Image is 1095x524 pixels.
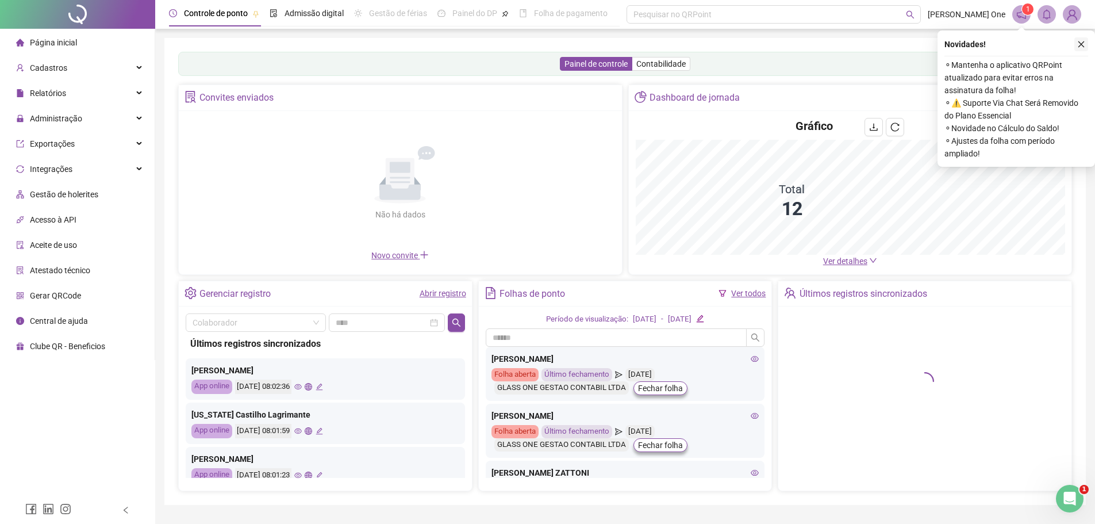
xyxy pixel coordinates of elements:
span: Central de ajuda [30,316,88,326]
span: audit [16,241,24,249]
span: file [16,89,24,97]
span: file-text [485,287,497,299]
span: down [869,257,877,265]
span: lock [16,114,24,123]
span: pushpin [252,10,259,17]
span: 1 [1079,485,1089,494]
a: Ver detalhes down [823,257,877,266]
span: Acesso à API [30,215,76,224]
div: [PERSON_NAME] ZATTONI [491,466,759,479]
span: linkedin [43,503,54,515]
span: edit [696,315,704,322]
div: Últimos registros sincronizados [800,284,927,304]
span: edit [316,427,323,435]
span: Clube QR - Beneficios [30,342,105,351]
div: [DATE] 08:02:36 [235,380,291,394]
span: 1 [1026,5,1030,13]
span: Exportações [30,139,75,148]
div: [PERSON_NAME] [191,364,459,377]
span: Controle de ponto [184,9,248,18]
span: sun [354,9,362,17]
span: Gestão de férias [369,9,427,18]
span: export [16,140,24,148]
span: eye [751,355,759,363]
div: Últimos registros sincronizados [190,336,460,351]
span: setting [185,287,197,299]
span: pie-chart [635,91,647,103]
span: Relatórios [30,89,66,98]
span: eye [294,472,302,479]
span: bell [1042,9,1052,20]
span: Página inicial [30,38,77,47]
span: Novo convite [371,251,429,260]
div: App online [191,380,232,394]
button: Fechar folha [633,438,687,452]
span: notification [1016,9,1027,20]
div: Dashboard de jornada [650,88,740,108]
span: global [305,427,312,435]
span: info-circle [16,317,24,325]
div: [DATE] [668,313,691,326]
span: eye [751,412,759,420]
div: Não há dados [347,208,453,221]
span: ⚬ Ajustes da folha com período ampliado! [944,135,1088,160]
button: Fechar folha [633,381,687,395]
span: api [16,216,24,224]
span: send [615,368,623,381]
span: ⚬ Mantenha o aplicativo QRPoint atualizado para evitar erros na assinatura da folha! [944,59,1088,97]
span: Aceite de uso [30,240,77,250]
span: Integrações [30,165,72,174]
div: GLASS ONE GESTAO CONTABIL LTDA [494,438,629,452]
span: search [751,333,760,342]
span: pushpin [502,10,509,17]
span: send [615,425,623,438]
span: ⚬ Novidade no Cálculo do Saldo! [944,122,1088,135]
span: left [122,506,130,514]
span: close [1077,40,1085,48]
div: [PERSON_NAME] [491,410,759,422]
span: reload [890,123,900,132]
div: [DATE] [625,425,655,438]
span: Fechar folha [638,439,683,452]
div: GLASS ONE GESTAO CONTABIL LTDA [494,381,629,395]
span: qrcode [16,292,24,300]
div: Folha aberta [491,425,539,438]
span: Fechar folha [638,382,683,395]
div: Período de visualização: [546,313,628,326]
span: [PERSON_NAME] One [928,8,1005,21]
span: facebook [25,503,37,515]
div: App online [191,424,232,438]
span: global [305,472,312,479]
span: sync [16,165,24,173]
a: Abrir registro [420,289,466,298]
span: team [784,287,796,299]
div: Folha aberta [491,368,539,381]
span: Gerar QRCode [30,291,81,300]
span: solution [185,91,197,103]
div: [DATE] [625,368,655,381]
span: edit [316,383,323,391]
img: 88826 [1063,6,1081,23]
span: Novidades ! [944,38,986,51]
span: eye [294,427,302,435]
div: - [661,313,663,326]
span: Ver detalhes [823,257,867,266]
a: Ver todos [731,289,766,298]
div: [US_STATE] Castilho Lagrimante [191,408,459,421]
span: book [519,9,527,17]
iframe: Intercom live chat [1056,485,1084,512]
span: global [305,383,312,391]
sup: 1 [1022,3,1033,15]
div: Folhas de ponto [500,284,565,304]
span: clock-circle [169,9,177,17]
span: Contabilidade [636,59,686,68]
span: solution [16,266,24,274]
span: edit [316,472,323,479]
span: user-add [16,64,24,72]
div: Convites enviados [199,88,274,108]
span: Cadastros [30,63,67,72]
h4: Gráfico [796,118,833,134]
span: filter [719,289,727,297]
span: apartment [16,190,24,198]
span: Atestado técnico [30,266,90,275]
